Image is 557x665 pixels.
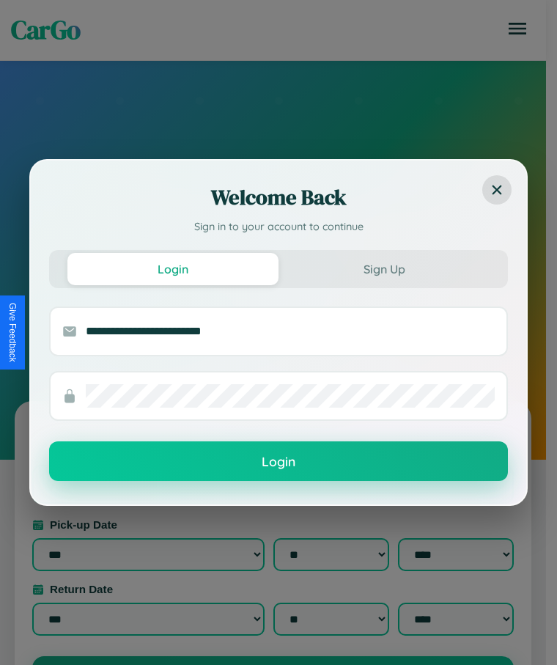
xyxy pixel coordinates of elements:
[49,219,508,235] p: Sign in to your account to continue
[49,183,508,212] h2: Welcome Back
[49,441,508,481] button: Login
[67,253,278,285] button: Login
[278,253,490,285] button: Sign Up
[7,303,18,362] div: Give Feedback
